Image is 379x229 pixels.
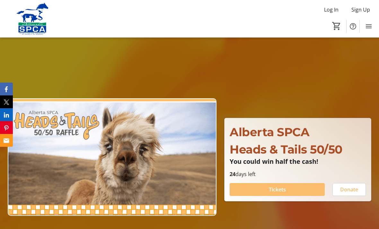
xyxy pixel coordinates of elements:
[230,125,309,139] span: Alberta SPCA
[230,158,366,165] p: You could win half the cash!
[346,4,375,15] button: Sign Up
[230,170,366,178] p: days left
[230,142,342,156] span: Heads & Tails 50/50
[340,186,358,193] span: Donate
[4,3,61,35] img: Alberta SPCA's Logo
[8,98,216,216] img: Campaign CTA Media Photo
[332,183,366,196] button: Donate
[269,186,286,193] span: Tickets
[230,171,235,178] span: 24
[347,20,359,33] button: Help
[230,183,325,196] button: Tickets
[324,6,339,13] span: Log In
[362,20,375,33] button: Menu
[319,4,344,15] button: Log In
[331,20,342,32] button: Cart
[351,6,370,13] span: Sign Up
